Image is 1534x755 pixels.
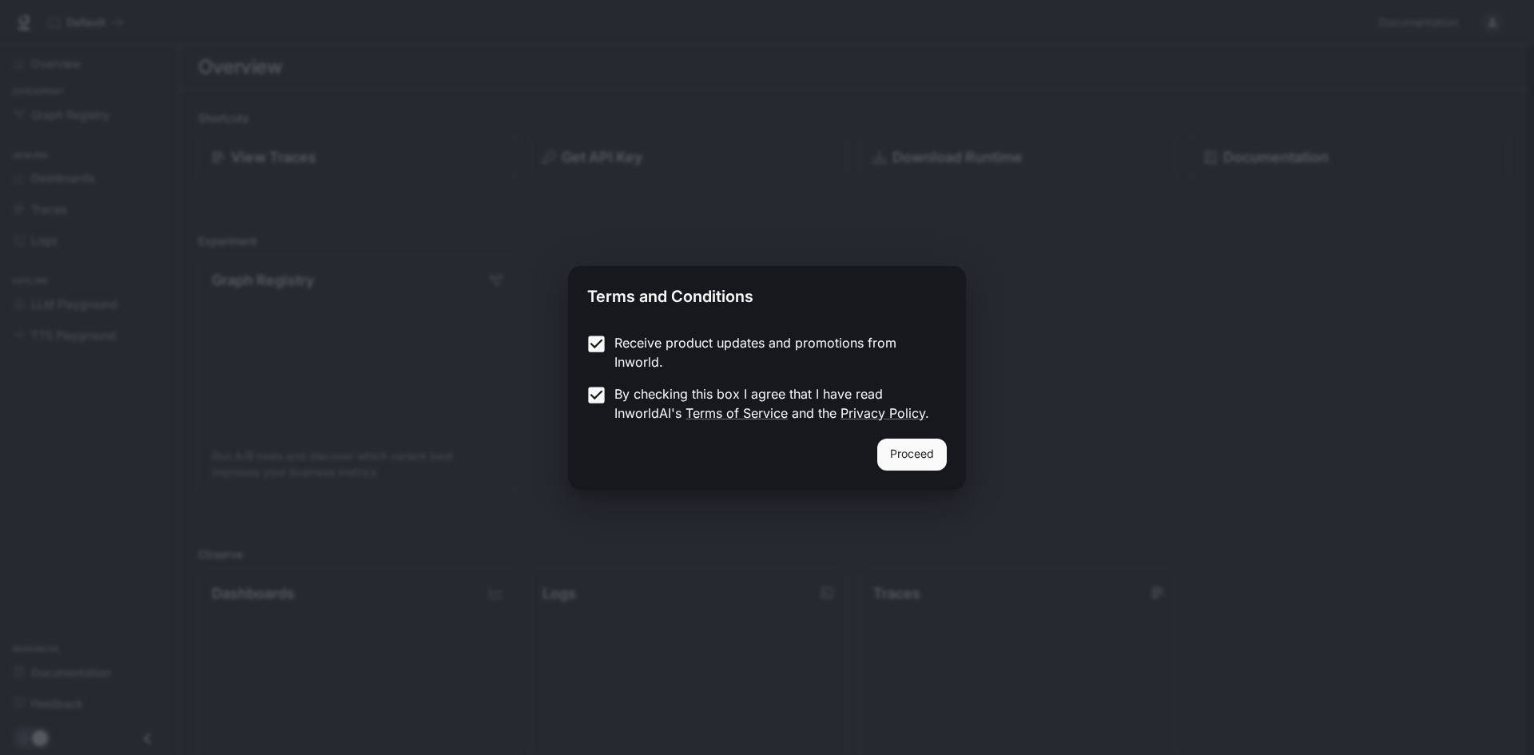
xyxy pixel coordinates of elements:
[568,266,966,320] h2: Terms and Conditions
[841,405,925,421] a: Privacy Policy
[614,384,934,423] p: By checking this box I agree that I have read InworldAI's and the .
[614,333,934,372] p: Receive product updates and promotions from Inworld.
[877,439,947,471] button: Proceed
[686,405,788,421] a: Terms of Service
